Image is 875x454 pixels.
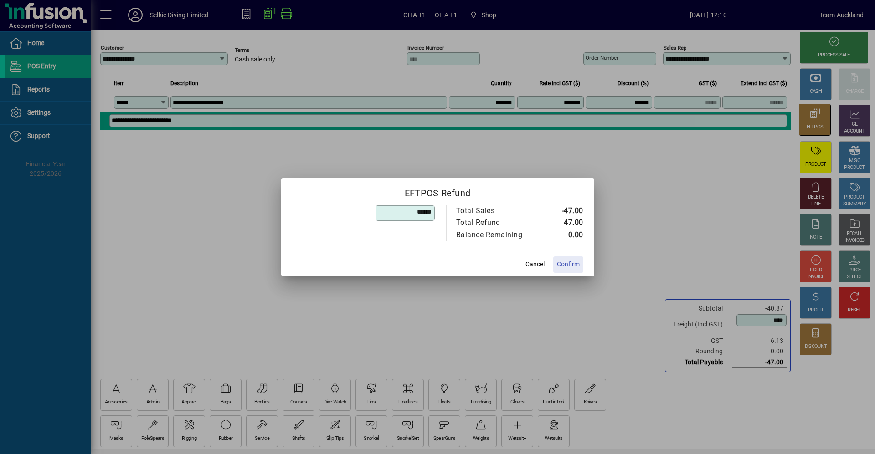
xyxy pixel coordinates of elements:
[456,230,533,240] div: Balance Remaining
[520,256,550,273] button: Cancel
[557,260,580,269] span: Confirm
[542,205,583,217] td: -47.00
[456,217,542,229] td: Total Refund
[525,260,545,269] span: Cancel
[542,217,583,229] td: 47.00
[456,205,542,217] td: Total Sales
[553,256,583,273] button: Confirm
[281,178,594,204] h2: EFTPOS Refund
[542,229,583,241] td: 0.00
